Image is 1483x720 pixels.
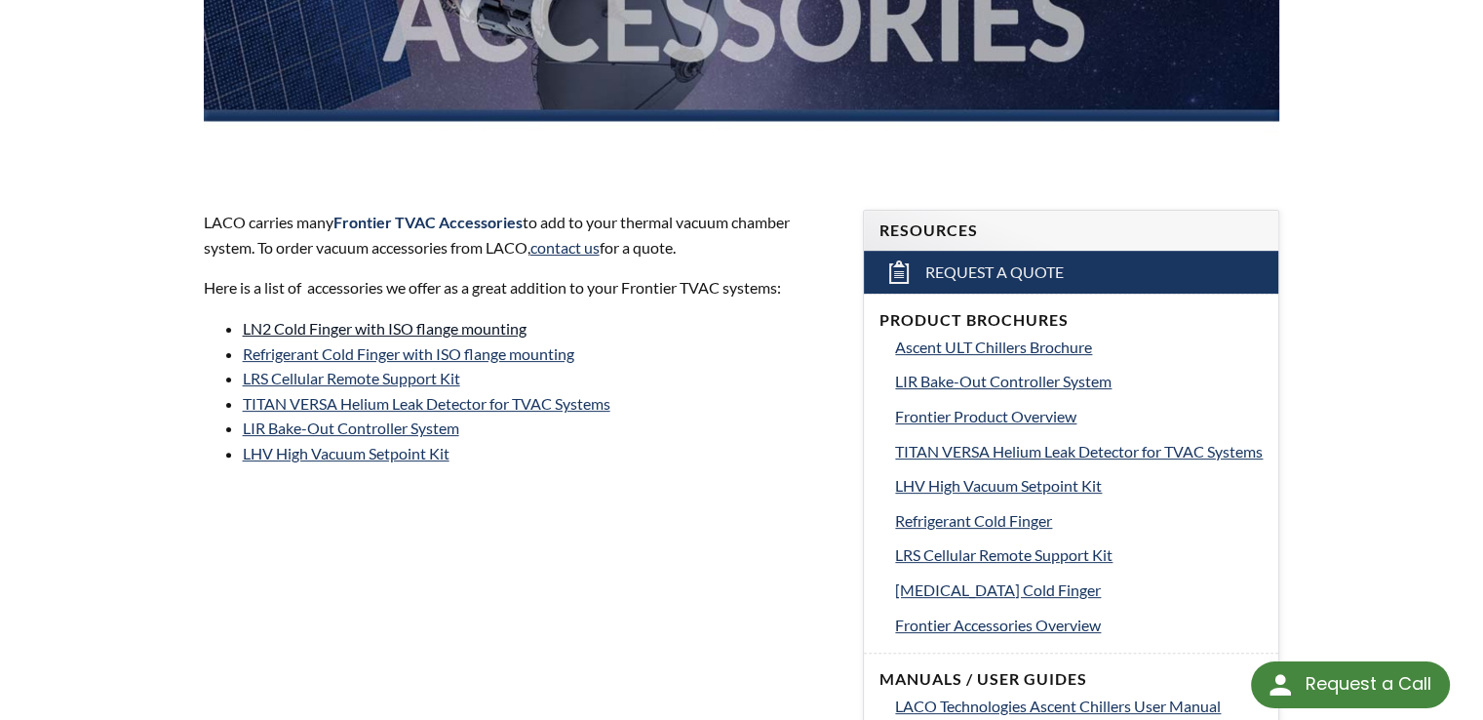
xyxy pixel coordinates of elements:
[879,669,1263,690] h4: Manuals / User Guides
[879,220,1263,241] h4: Resources
[864,251,1278,294] a: Request a Quote
[204,210,840,260] p: LACO carries many to add to your thermal vacuum chamber system. To order vacuum accessories from ...
[243,319,527,338] a: LN2 Cold Finger with ISO flange mounting
[204,275,840,300] p: Here is a list of accessories we offer as a great addition to your Frontier TVAC systems:
[895,407,1076,425] span: Frontier Product Overview
[895,542,1263,568] a: LRS Cellular Remote Support Kit
[895,404,1263,429] a: Frontier Product Overview
[895,616,1101,634] span: Frontier Accessories Overview
[895,335,1263,360] a: Ascent ULT Chillers Brochure
[895,338,1092,356] span: Ascent ULT Chillers Brochure
[243,369,460,387] a: LRS Cellular Remote Support Kit
[895,508,1263,534] a: Refrigerant Cold Finger
[925,262,1064,283] span: Request a Quote
[895,697,1221,715] span: LACO Technologies Ascent Chillers User Manual
[895,580,1101,599] span: [MEDICAL_DATA] Cold Finger
[243,394,610,413] a: TITAN VERSA Helium Leak Detector for TVAC Systems
[1265,669,1296,700] img: round button
[895,369,1263,394] a: LIR Bake-Out Controller System
[895,372,1112,390] span: LIR Bake-Out Controller System
[1251,661,1450,708] div: Request a Call
[895,613,1263,638] a: Frontier Accessories Overview
[895,578,1263,603] a: [MEDICAL_DATA] Cold Finger
[895,476,1102,495] span: LHV High Vacuum Setpoint Kit
[895,511,1052,530] span: Refrigerant Cold Finger
[1305,661,1430,706] div: Request a Call
[243,444,449,462] a: LHV High Vacuum Setpoint Kit
[879,310,1263,331] h4: Product Brochures
[895,473,1263,499] a: LHV High Vacuum Setpoint Kit
[333,213,523,231] span: Frontier TVAC Accessories
[530,238,600,257] a: contact us
[243,344,574,363] a: Refrigerant Cold Finger with ISO flange mounting
[243,419,459,437] a: LIR Bake-Out Controller System
[895,442,1263,460] span: TITAN VERSA Helium Leak Detector for TVAC Systems
[895,545,1112,564] span: LRS Cellular Remote Support Kit
[895,694,1263,719] a: LACO Technologies Ascent Chillers User Manual
[895,439,1263,464] a: TITAN VERSA Helium Leak Detector for TVAC Systems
